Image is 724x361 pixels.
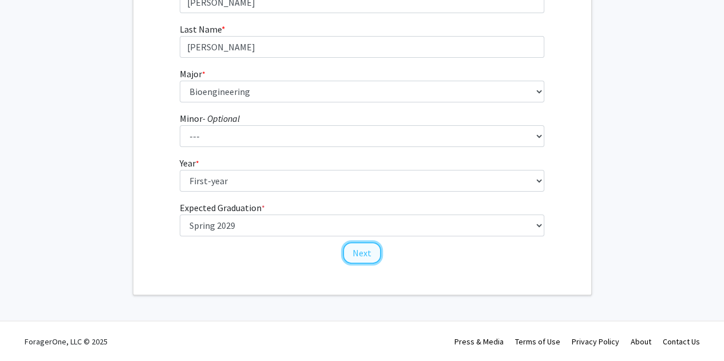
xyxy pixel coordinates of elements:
label: Major [180,67,205,81]
a: Contact Us [663,336,700,347]
label: Year [180,156,199,170]
label: Minor [180,112,240,125]
i: - Optional [203,113,240,124]
label: Expected Graduation [180,201,265,215]
iframe: Chat [9,310,49,352]
a: About [631,336,651,347]
a: Privacy Policy [572,336,619,347]
a: Terms of Use [515,336,560,347]
span: Last Name [180,23,221,35]
button: Next [343,242,381,264]
a: Press & Media [454,336,504,347]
